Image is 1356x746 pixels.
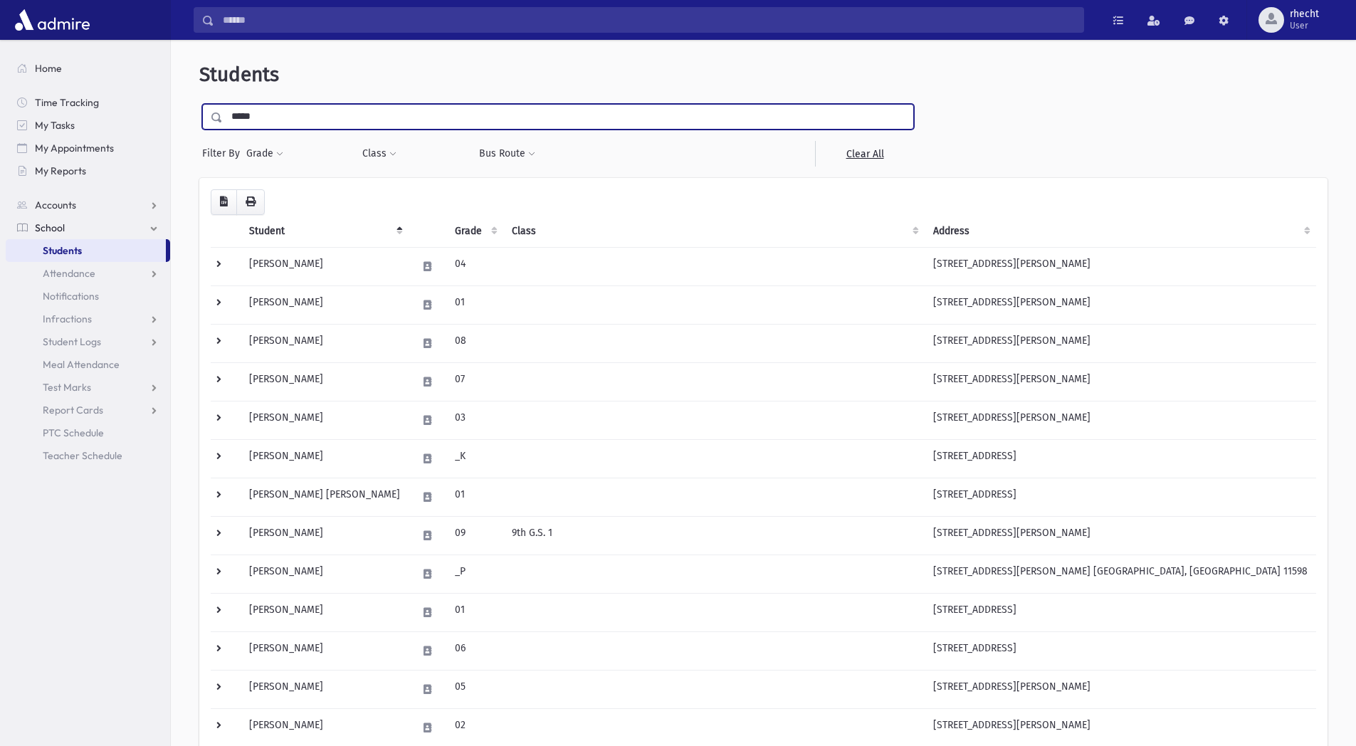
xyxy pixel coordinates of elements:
[6,308,170,330] a: Infractions
[925,670,1316,708] td: [STREET_ADDRESS][PERSON_NAME]
[6,262,170,285] a: Attendance
[43,244,82,257] span: Students
[925,401,1316,439] td: [STREET_ADDRESS][PERSON_NAME]
[1290,20,1319,31] span: User
[6,114,170,137] a: My Tasks
[35,119,75,132] span: My Tasks
[35,96,99,109] span: Time Tracking
[6,137,170,159] a: My Appointments
[202,146,246,161] span: Filter By
[6,330,170,353] a: Student Logs
[35,221,65,234] span: School
[6,353,170,376] a: Meal Attendance
[925,285,1316,324] td: [STREET_ADDRESS][PERSON_NAME]
[446,631,503,670] td: 06
[241,670,409,708] td: [PERSON_NAME]
[241,439,409,478] td: [PERSON_NAME]
[815,141,914,167] a: Clear All
[446,670,503,708] td: 05
[43,290,99,303] span: Notifications
[446,215,503,248] th: Grade: activate to sort column ascending
[925,631,1316,670] td: [STREET_ADDRESS]
[6,285,170,308] a: Notifications
[362,141,397,167] button: Class
[43,404,103,416] span: Report Cards
[446,593,503,631] td: 01
[241,324,409,362] td: [PERSON_NAME]
[214,7,1083,33] input: Search
[43,335,101,348] span: Student Logs
[241,215,409,248] th: Student: activate to sort column descending
[925,247,1316,285] td: [STREET_ADDRESS][PERSON_NAME]
[211,189,237,215] button: CSV
[6,399,170,421] a: Report Cards
[446,555,503,593] td: _P
[6,57,170,80] a: Home
[925,593,1316,631] td: [STREET_ADDRESS]
[6,421,170,444] a: PTC Schedule
[241,516,409,555] td: [PERSON_NAME]
[43,426,104,439] span: PTC Schedule
[241,478,409,516] td: [PERSON_NAME] [PERSON_NAME]
[43,312,92,325] span: Infractions
[236,189,265,215] button: Print
[246,141,284,167] button: Grade
[503,215,925,248] th: Class: activate to sort column ascending
[925,439,1316,478] td: [STREET_ADDRESS]
[241,401,409,439] td: [PERSON_NAME]
[241,362,409,401] td: [PERSON_NAME]
[241,555,409,593] td: [PERSON_NAME]
[35,142,114,154] span: My Appointments
[446,478,503,516] td: 01
[925,362,1316,401] td: [STREET_ADDRESS][PERSON_NAME]
[478,141,536,167] button: Bus Route
[925,516,1316,555] td: [STREET_ADDRESS][PERSON_NAME]
[35,164,86,177] span: My Reports
[6,194,170,216] a: Accounts
[6,216,170,239] a: School
[925,478,1316,516] td: [STREET_ADDRESS]
[43,449,122,462] span: Teacher Schedule
[43,358,120,371] span: Meal Attendance
[241,247,409,285] td: [PERSON_NAME]
[43,267,95,280] span: Attendance
[446,439,503,478] td: _K
[446,285,503,324] td: 01
[241,593,409,631] td: [PERSON_NAME]
[925,555,1316,593] td: [STREET_ADDRESS][PERSON_NAME] [GEOGRAPHIC_DATA], [GEOGRAPHIC_DATA] 11598
[6,91,170,114] a: Time Tracking
[1290,9,1319,20] span: rhecht
[925,215,1316,248] th: Address: activate to sort column ascending
[6,444,170,467] a: Teacher Schedule
[925,324,1316,362] td: [STREET_ADDRESS][PERSON_NAME]
[35,199,76,211] span: Accounts
[35,62,62,75] span: Home
[11,6,93,34] img: AdmirePro
[43,381,91,394] span: Test Marks
[6,159,170,182] a: My Reports
[241,285,409,324] td: [PERSON_NAME]
[446,247,503,285] td: 04
[503,516,925,555] td: 9th G.S. 1
[446,362,503,401] td: 07
[241,631,409,670] td: [PERSON_NAME]
[6,376,170,399] a: Test Marks
[446,401,503,439] td: 03
[6,239,166,262] a: Students
[446,324,503,362] td: 08
[446,516,503,555] td: 09
[199,63,279,86] span: Students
